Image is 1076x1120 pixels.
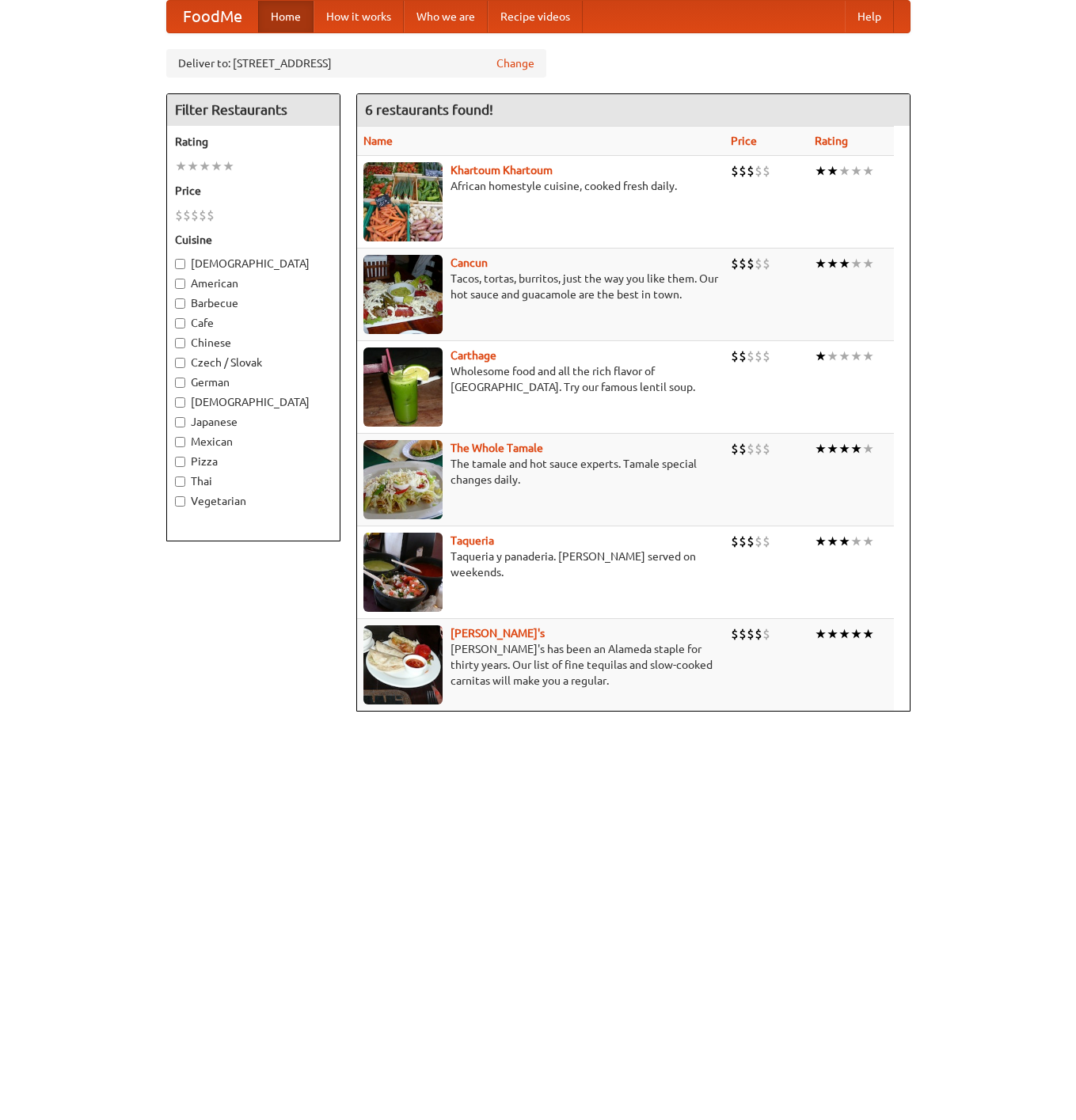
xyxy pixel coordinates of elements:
a: Cancun [451,256,488,269]
li: $ [739,440,747,457]
li: ★ [862,533,874,550]
li: $ [747,347,755,365]
li: ★ [827,533,838,550]
li: ★ [815,533,827,550]
a: The Whole Tamale [451,442,543,454]
a: How it works [314,1,404,32]
li: ★ [827,625,838,643]
a: Carthage [451,349,496,362]
li: ★ [850,625,862,643]
li: $ [739,255,747,272]
li: $ [183,207,191,224]
a: Rating [815,135,848,147]
a: [PERSON_NAME]'s [451,627,545,640]
h4: Filter Restaurants [167,94,340,126]
li: $ [755,533,762,550]
li: ★ [862,347,874,365]
input: Vegetarian [175,496,185,507]
li: ★ [850,347,862,365]
li: ★ [199,158,211,175]
p: The tamale and hot sauce experts. Tamale special changes daily. [363,456,718,488]
p: [PERSON_NAME]'s has been an Alameda staple for thirty years. Our list of fine tequilas and slow-c... [363,641,718,689]
label: Thai [175,473,332,489]
li: $ [755,625,762,643]
input: Mexican [175,437,185,447]
li: $ [739,347,747,365]
li: $ [739,625,747,643]
li: ★ [175,158,187,175]
li: ★ [838,625,850,643]
p: African homestyle cuisine, cooked fresh daily. [363,178,718,194]
li: $ [747,440,755,457]
li: $ [747,533,755,550]
input: Chinese [175,338,185,348]
label: [DEMOGRAPHIC_DATA] [175,394,332,410]
input: Cafe [175,318,185,328]
li: $ [762,162,770,180]
li: ★ [815,255,827,272]
li: ★ [838,255,850,272]
li: ★ [850,255,862,272]
li: $ [731,625,739,643]
input: Japanese [175,417,185,427]
li: ★ [815,162,827,180]
li: $ [755,440,762,457]
li: ★ [862,625,874,643]
a: Home [258,1,314,32]
li: $ [762,255,770,272]
label: Vegetarian [175,493,332,509]
label: American [175,275,332,291]
li: $ [207,207,215,224]
label: Pizza [175,454,332,469]
li: $ [191,207,199,224]
li: $ [175,207,183,224]
input: Pizza [175,457,185,467]
li: ★ [838,162,850,180]
a: Price [731,135,757,147]
h5: Price [175,183,332,199]
li: $ [755,347,762,365]
p: Taqueria y panaderia. [PERSON_NAME] served on weekends. [363,549,718,580]
li: ★ [862,255,874,272]
li: ★ [827,255,838,272]
img: pedros.jpg [363,625,443,704]
a: Recipe videos [488,1,583,32]
li: $ [731,255,739,272]
a: Change [496,55,534,71]
label: Barbecue [175,295,332,311]
a: FoodMe [167,1,258,32]
h5: Rating [175,134,332,150]
img: wholetamale.jpg [363,440,443,519]
ng-pluralize: 6 restaurants found! [365,102,493,117]
a: Help [845,1,894,32]
a: Taqueria [451,534,494,547]
input: Barbecue [175,298,185,309]
p: Wholesome food and all the rich flavor of [GEOGRAPHIC_DATA]. Try our famous lentil soup. [363,363,718,395]
li: $ [762,533,770,550]
div: Deliver to: [STREET_ADDRESS] [166,49,546,78]
li: $ [731,162,739,180]
li: $ [739,162,747,180]
li: $ [747,255,755,272]
li: $ [731,440,739,457]
li: ★ [187,158,199,175]
label: Mexican [175,434,332,450]
li: $ [755,255,762,272]
p: Tacos, tortas, burritos, just the way you like them. Our hot sauce and guacamole are the best in ... [363,271,718,302]
li: ★ [815,625,827,643]
a: Who we are [404,1,488,32]
li: ★ [838,347,850,365]
li: $ [739,533,747,550]
img: taqueria.jpg [363,533,443,612]
h5: Cuisine [175,232,332,248]
li: $ [747,162,755,180]
li: ★ [211,158,222,175]
input: [DEMOGRAPHIC_DATA] [175,259,185,269]
li: ★ [850,440,862,457]
li: ★ [838,440,850,457]
label: Japanese [175,414,332,430]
